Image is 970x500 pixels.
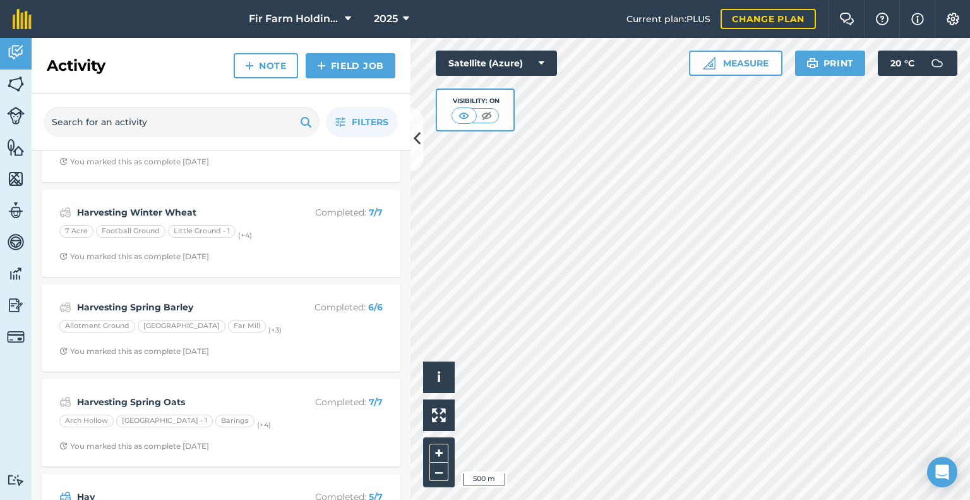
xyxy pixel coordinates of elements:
[7,264,25,283] img: svg+xml;base64,PD94bWwgdmVyc2lvbj0iMS4wIiBlbmNvZGluZz0idXRmLTgiPz4KPCEtLSBHZW5lcmF0b3I6IEFkb2JlIE...
[925,51,950,76] img: svg+xml;base64,PD94bWwgdmVyc2lvbj0iMS4wIiBlbmNvZGluZz0idXRmLTgiPz4KPCEtLSBHZW5lcmF0b3I6IEFkb2JlIE...
[59,252,209,262] div: You marked this as complete [DATE]
[927,457,957,487] div: Open Intercom Messenger
[49,197,393,269] a: Harvesting Winter WheatCompleted: 7/77 AcreFootball GroundLittle Ground - 1(+4)Clock with arrow p...
[245,58,254,73] img: svg+xml;base64,PHN2ZyB4bWxucz0iaHR0cDovL3d3dy53My5vcmcvMjAwMC9zdmciIHdpZHRoPSIxNCIgaGVpZ2h0PSIyNC...
[7,169,25,188] img: svg+xml;base64,PHN2ZyB4bWxucz0iaHR0cDovL3d3dy53My5vcmcvMjAwMC9zdmciIHdpZHRoPSI1NiIgaGVpZ2h0PSI2MC...
[59,225,93,238] div: 7 Acre
[703,57,716,70] img: Ruler icon
[49,292,393,364] a: Harvesting Spring BarleyCompleted: 6/6Allotment Ground[GEOGRAPHIC_DATA]Far Mill(+3)Clock with arr...
[7,328,25,346] img: svg+xml;base64,PD94bWwgdmVyc2lvbj0iMS4wIiBlbmNvZGluZz0idXRmLTgiPz4KPCEtLSBHZW5lcmF0b3I6IEFkb2JlIE...
[878,51,957,76] button: 20 °C
[689,51,782,76] button: Measure
[911,11,924,27] img: svg+xml;base64,PHN2ZyB4bWxucz0iaHR0cDovL3d3dy53My5vcmcvMjAwMC9zdmciIHdpZHRoPSIxNyIgaGVpZ2h0PSIxNy...
[368,302,383,313] strong: 6 / 6
[369,207,383,218] strong: 7 / 7
[282,300,383,314] p: Completed :
[59,346,209,357] div: You marked this as complete [DATE]
[249,11,340,27] span: Fir Farm Holdings Limited
[59,157,209,167] div: You marked this as complete [DATE]
[352,115,388,129] span: Filters
[59,300,71,315] img: svg+xml;base64,PD94bWwgdmVyc2lvbj0iMS4wIiBlbmNvZGluZz0idXRmLTgiPz4KPCEtLSBHZW5lcmF0b3I6IEFkb2JlIE...
[77,395,277,409] strong: Harvesting Spring Oats
[326,107,398,137] button: Filters
[96,225,165,238] div: Football Ground
[456,109,472,122] img: svg+xml;base64,PHN2ZyB4bWxucz0iaHR0cDovL3d3dy53My5vcmcvMjAwMC9zdmciIHdpZHRoPSI1MCIgaGVpZ2h0PSI0MC...
[59,441,209,451] div: You marked this as complete [DATE]
[7,233,25,252] img: svg+xml;base64,PD94bWwgdmVyc2lvbj0iMS4wIiBlbmNvZGluZz0idXRmLTgiPz4KPCEtLSBHZW5lcmF0b3I6IEFkb2JlIE...
[374,11,398,27] span: 2025
[452,96,500,106] div: Visibility: On
[282,205,383,219] p: Completed :
[721,9,816,29] a: Change plan
[839,13,854,25] img: Two speech bubbles overlapping with the left bubble in the forefront
[59,394,71,410] img: svg+xml;base64,PD94bWwgdmVyc2lvbj0iMS4wIiBlbmNvZGluZz0idXRmLTgiPz4KPCEtLSBHZW5lcmF0b3I6IEFkb2JlIE...
[234,53,298,78] a: Note
[59,415,114,427] div: Arch Hollow
[49,387,393,459] a: Harvesting Spring OatsCompleted: 7/7Arch Hollow[GEOGRAPHIC_DATA] - 1Barings(+4)Clock with arrow p...
[116,415,213,427] div: [GEOGRAPHIC_DATA] - 1
[890,51,914,76] span: 20 ° C
[437,369,441,385] span: i
[268,326,282,334] small: (+ 3 )
[77,205,277,219] strong: Harvesting Winter Wheat
[44,107,320,137] input: Search for an activity
[168,225,236,238] div: Little Ground - 1
[317,58,326,73] img: svg+xml;base64,PHN2ZyB4bWxucz0iaHR0cDovL3d3dy53My5vcmcvMjAwMC9zdmciIHdpZHRoPSIxNCIgaGVpZ2h0PSIyNC...
[138,320,225,332] div: [GEOGRAPHIC_DATA]
[59,252,68,260] img: Clock with arrow pointing clockwise
[436,51,557,76] button: Satellite (Azure)
[369,396,383,408] strong: 7 / 7
[795,51,866,76] button: Print
[282,395,383,409] p: Completed :
[13,9,32,29] img: fieldmargin Logo
[300,114,312,130] img: svg+xml;base64,PHN2ZyB4bWxucz0iaHR0cDovL3d3dy53My5vcmcvMjAwMC9zdmciIHdpZHRoPSIxOSIgaGVpZ2h0PSIyNC...
[429,444,448,463] button: +
[59,320,135,332] div: Allotment Ground
[77,300,277,314] strong: Harvesting Spring Barley
[429,463,448,481] button: –
[7,75,25,94] img: svg+xml;base64,PHN2ZyB4bWxucz0iaHR0cDovL3d3dy53My5vcmcvMjAwMC9zdmciIHdpZHRoPSI1NiIgaGVpZ2h0PSI2MC...
[59,205,71,220] img: svg+xml;base64,PD94bWwgdmVyc2lvbj0iMS4wIiBlbmNvZGluZz0idXRmLTgiPz4KPCEtLSBHZW5lcmF0b3I6IEFkb2JlIE...
[59,347,68,355] img: Clock with arrow pointing clockwise
[306,53,395,78] a: Field Job
[7,296,25,315] img: svg+xml;base64,PD94bWwgdmVyc2lvbj0iMS4wIiBlbmNvZGluZz0idXRmLTgiPz4KPCEtLSBHZW5lcmF0b3I6IEFkb2JlIE...
[228,320,266,332] div: Far Mill
[7,107,25,125] img: svg+xml;base64,PD94bWwgdmVyc2lvbj0iMS4wIiBlbmNvZGluZz0idXRmLTgiPz4KPCEtLSBHZW5lcmF0b3I6IEFkb2JlIE...
[59,157,68,166] img: Clock with arrow pointing clockwise
[215,415,254,427] div: Barings
[875,13,890,25] img: A question mark icon
[238,231,252,240] small: (+ 4 )
[423,362,455,393] button: i
[479,109,494,122] img: svg+xml;base64,PHN2ZyB4bWxucz0iaHR0cDovL3d3dy53My5vcmcvMjAwMC9zdmciIHdpZHRoPSI1MCIgaGVpZ2h0PSI0MC...
[432,408,446,422] img: Four arrows, one pointing top left, one top right, one bottom right and the last bottom left
[626,12,710,26] span: Current plan : PLUS
[7,43,25,62] img: svg+xml;base64,PD94bWwgdmVyc2lvbj0iMS4wIiBlbmNvZGluZz0idXRmLTgiPz4KPCEtLSBHZW5lcmF0b3I6IEFkb2JlIE...
[59,442,68,450] img: Clock with arrow pointing clockwise
[47,56,105,76] h2: Activity
[257,420,271,429] small: (+ 4 )
[7,474,25,486] img: svg+xml;base64,PD94bWwgdmVyc2lvbj0iMS4wIiBlbmNvZGluZz0idXRmLTgiPz4KPCEtLSBHZW5lcmF0b3I6IEFkb2JlIE...
[806,56,818,71] img: svg+xml;base64,PHN2ZyB4bWxucz0iaHR0cDovL3d3dy53My5vcmcvMjAwMC9zdmciIHdpZHRoPSIxOSIgaGVpZ2h0PSIyNC...
[7,138,25,157] img: svg+xml;base64,PHN2ZyB4bWxucz0iaHR0cDovL3d3dy53My5vcmcvMjAwMC9zdmciIHdpZHRoPSI1NiIgaGVpZ2h0PSI2MC...
[7,201,25,220] img: svg+xml;base64,PD94bWwgdmVyc2lvbj0iMS4wIiBlbmNvZGluZz0idXRmLTgiPz4KPCEtLSBHZW5lcmF0b3I6IEFkb2JlIE...
[945,13,961,25] img: A cog icon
